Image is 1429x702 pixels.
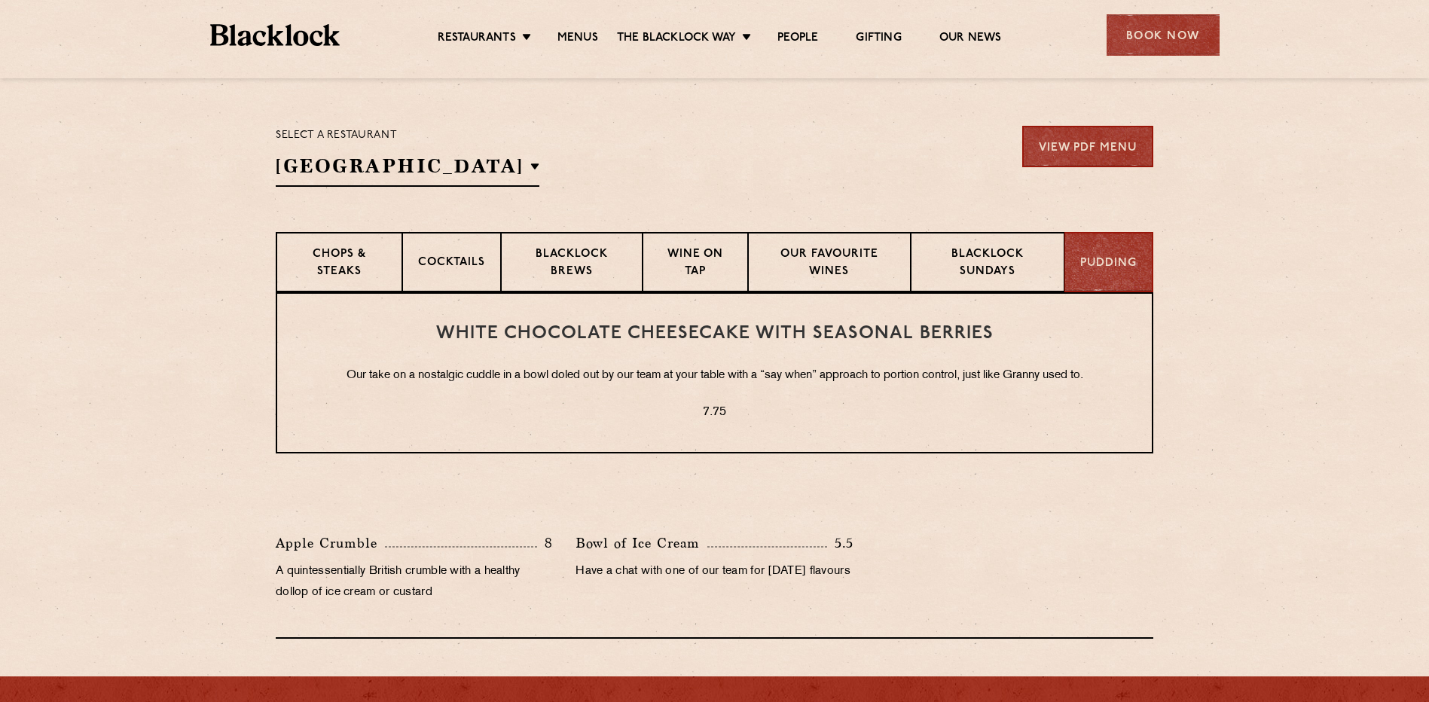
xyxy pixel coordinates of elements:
a: Restaurants [438,31,516,47]
p: Select a restaurant [276,126,539,145]
p: Have a chat with one of our team for [DATE] flavours [576,561,853,582]
div: Book Now [1107,14,1220,56]
h3: White Chocolate Cheesecake with Seasonal Berries [307,324,1122,343]
a: People [777,31,818,47]
a: Our News [939,31,1002,47]
p: Bowl of Ice Cream [576,533,707,554]
p: Blacklock Brews [517,246,627,282]
h2: [GEOGRAPHIC_DATA] [276,153,539,187]
a: Gifting [856,31,901,47]
a: The Blacklock Way [617,31,736,47]
p: 5.5 [827,533,853,553]
p: Apple Crumble [276,533,385,554]
p: Pudding [1080,255,1137,273]
p: Our favourite wines [764,246,894,282]
p: Chops & Steaks [292,246,386,282]
p: 8 [537,533,553,553]
p: Blacklock Sundays [927,246,1049,282]
p: Our take on a nostalgic cuddle in a bowl doled out by our team at your table with a “say when” ap... [307,366,1122,386]
a: Menus [557,31,598,47]
img: BL_Textured_Logo-footer-cropped.svg [210,24,340,46]
a: View PDF Menu [1022,126,1153,167]
p: 7.75 [307,403,1122,423]
p: Cocktails [418,255,485,273]
p: A quintessentially British crumble with a healthy dollop of ice cream or custard [276,561,553,603]
p: Wine on Tap [658,246,732,282]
